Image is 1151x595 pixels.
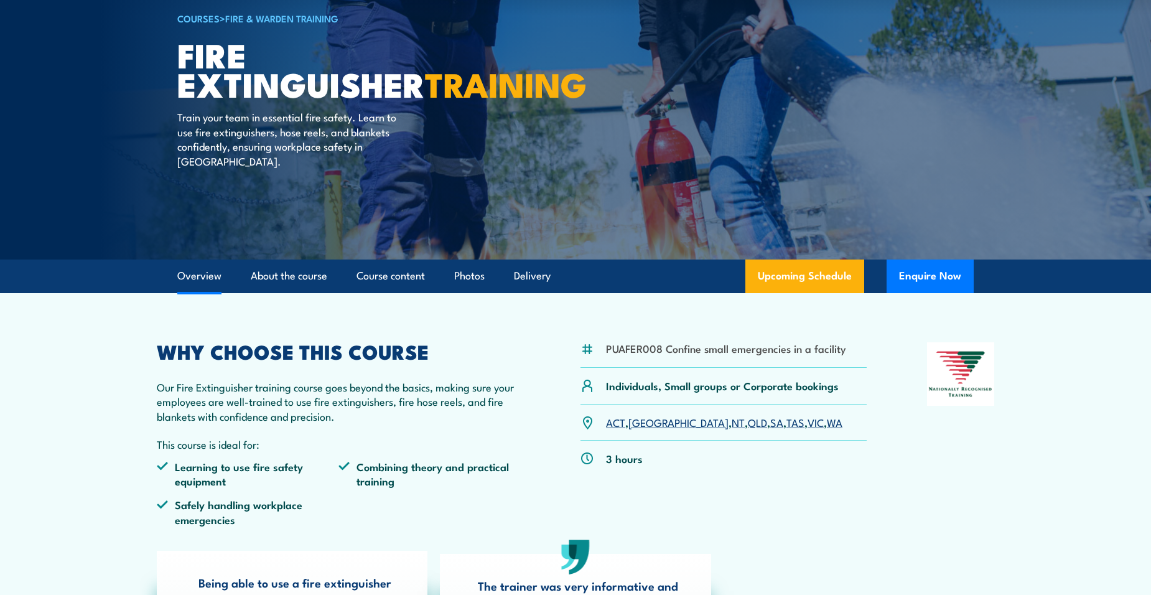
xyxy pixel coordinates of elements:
[887,260,974,293] button: Enquire Now
[732,415,745,429] a: NT
[606,451,643,466] p: 3 hours
[808,415,824,429] a: VIC
[606,415,842,429] p: , , , , , , ,
[157,437,520,451] p: This course is ideal for:
[356,260,425,293] a: Course content
[177,110,404,168] p: Train your team in essential fire safety. Learn to use fire extinguishers, hose reels, and blanke...
[770,415,783,429] a: SA
[225,11,338,25] a: Fire & Warden Training
[157,380,520,423] p: Our Fire Extinguisher training course goes beyond the basics, making sure your employees are well...
[177,11,220,25] a: COURSES
[606,415,625,429] a: ACT
[454,260,485,293] a: Photos
[827,415,842,429] a: WA
[425,57,587,109] strong: TRAINING
[748,415,767,429] a: QLD
[628,415,729,429] a: [GEOGRAPHIC_DATA]
[157,497,338,527] li: Safely handling workplace emergencies
[177,260,221,293] a: Overview
[338,459,520,489] li: Combining theory and practical training
[927,342,994,406] img: Nationally Recognised Training logo.
[606,378,839,393] p: Individuals, Small groups or Corporate bookings
[514,260,551,293] a: Delivery
[606,341,846,355] li: PUAFER008 Confine small emergencies in a facility
[157,459,338,489] li: Learning to use fire safety equipment
[251,260,327,293] a: About the course
[745,260,864,293] a: Upcoming Schedule
[177,11,485,26] h6: >
[157,342,520,360] h2: WHY CHOOSE THIS COURSE
[786,415,804,429] a: TAS
[177,40,485,98] h1: Fire Extinguisher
